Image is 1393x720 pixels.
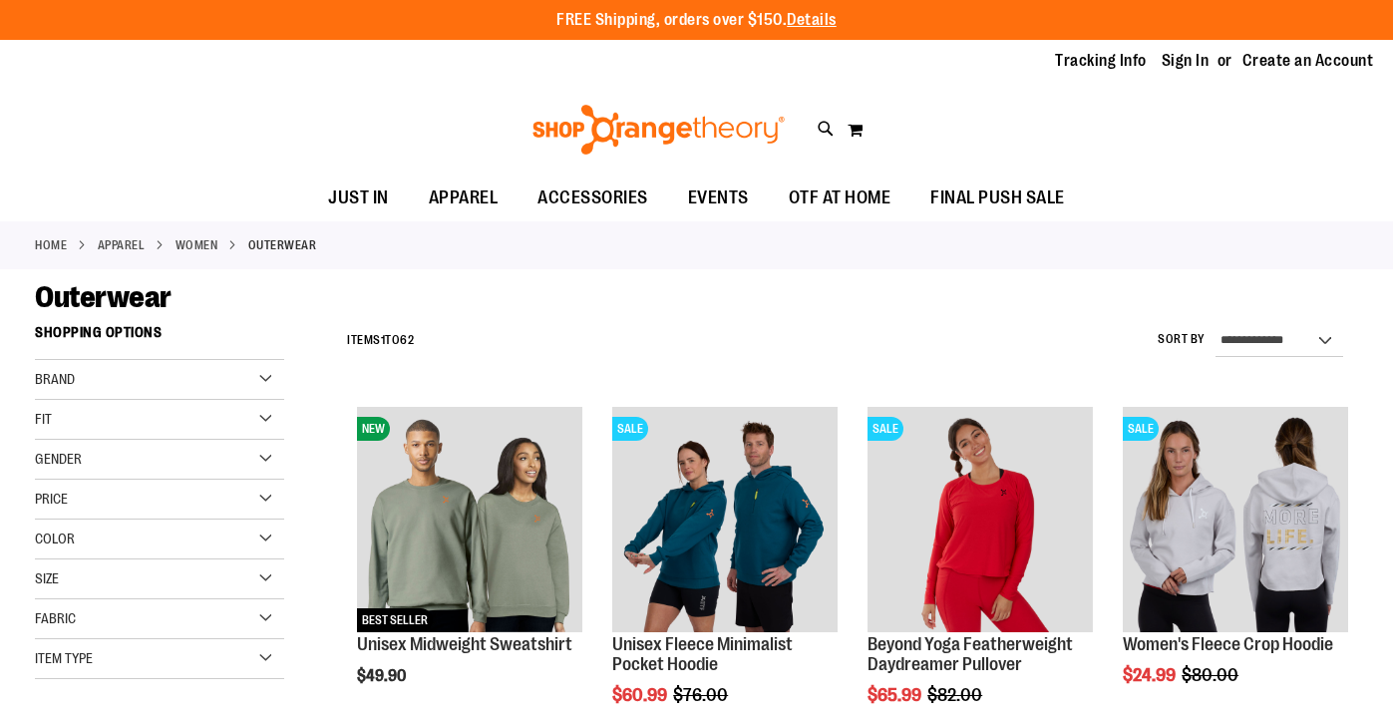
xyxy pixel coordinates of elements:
a: Product image for Womens Fleece Crop HoodieSALE [1123,407,1348,635]
span: 62 [400,333,414,347]
span: Price [35,491,68,507]
span: $49.90 [357,667,409,685]
a: Unisex Fleece Minimalist Pocket HoodieSALE [612,407,838,635]
a: Women's Fleece Crop Hoodie [1123,634,1333,654]
img: Product image for Beyond Yoga Featherweight Daydreamer Pullover [868,407,1093,632]
span: Fabric [35,610,76,626]
span: $76.00 [673,685,731,705]
a: Tracking Info [1055,50,1147,72]
a: Unisex Fleece Minimalist Pocket Hoodie [612,634,793,674]
span: ACCESSORIES [537,176,648,220]
a: Home [35,236,67,254]
p: FREE Shipping, orders over $150. [556,9,837,32]
a: Unisex Midweight Sweatshirt [357,634,572,654]
strong: Shopping Options [35,315,284,360]
h2: Items to [347,325,414,356]
span: EVENTS [688,176,749,220]
a: Beyond Yoga Featherweight Daydreamer Pullover [868,634,1073,674]
a: WOMEN [175,236,218,254]
span: 1 [381,333,386,347]
a: FINAL PUSH SALE [910,176,1085,221]
span: BEST SELLER [357,608,433,632]
span: FINAL PUSH SALE [930,176,1065,220]
span: Item Type [35,650,93,666]
span: JUST IN [328,176,389,220]
img: Shop Orangetheory [529,105,788,155]
span: SALE [868,417,903,441]
span: $65.99 [868,685,924,705]
img: Unisex Midweight Sweatshirt [357,407,582,632]
img: Unisex Fleece Minimalist Pocket Hoodie [612,407,838,632]
a: Product image for Beyond Yoga Featherweight Daydreamer PulloverSALE [868,407,1093,635]
img: Product image for Womens Fleece Crop Hoodie [1123,407,1348,632]
span: $82.00 [927,685,985,705]
span: OTF AT HOME [789,176,891,220]
label: Sort By [1158,331,1206,348]
a: Create an Account [1242,50,1374,72]
span: $24.99 [1123,665,1179,685]
span: SALE [612,417,648,441]
a: EVENTS [668,176,769,221]
span: Size [35,570,59,586]
span: $60.99 [612,685,670,705]
strong: Outerwear [248,236,317,254]
a: APPAREL [409,176,519,220]
span: APPAREL [429,176,499,220]
a: APPAREL [98,236,146,254]
span: NEW [357,417,390,441]
a: Details [787,11,837,29]
span: Fit [35,411,52,427]
a: Unisex Midweight SweatshirtNEWBEST SELLER [357,407,582,635]
span: Color [35,531,75,546]
span: Gender [35,451,82,467]
a: JUST IN [308,176,409,221]
a: ACCESSORIES [518,176,668,221]
span: SALE [1123,417,1159,441]
span: Brand [35,371,75,387]
a: Sign In [1162,50,1210,72]
span: Outerwear [35,280,172,314]
span: $80.00 [1182,665,1241,685]
a: OTF AT HOME [769,176,911,221]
